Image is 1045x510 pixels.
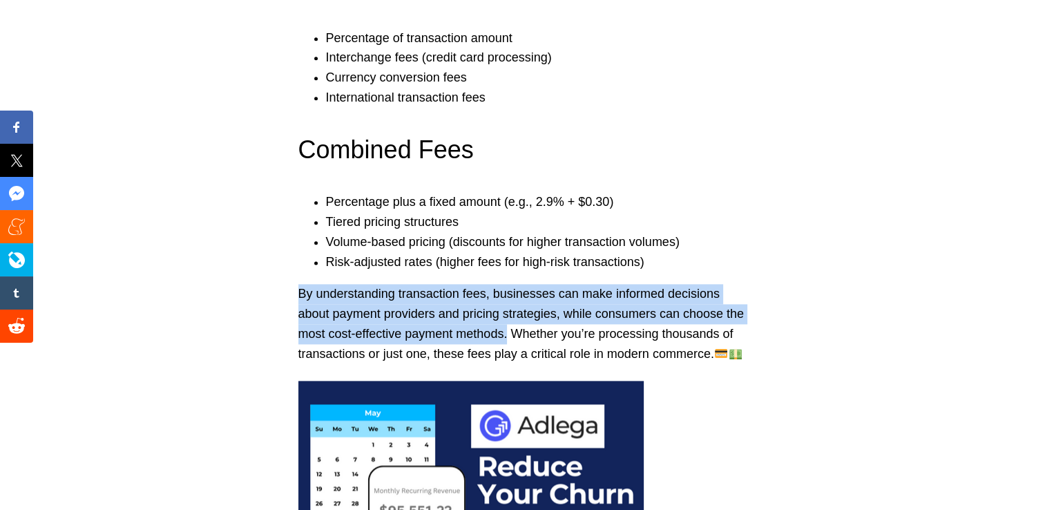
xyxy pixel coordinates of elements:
img: 💵 [729,347,742,359]
img: 💳 [715,347,727,359]
li: Volume-based pricing (discounts for higher transaction volumes) [326,232,747,252]
footer: By understanding transaction fees, businesses can make informed decisions about payment providers... [298,284,747,363]
li: Risk-adjusted rates (higher fees for high-risk transactions) [326,252,747,272]
li: Interchange fees (credit card processing) [326,48,747,68]
li: Tiered pricing structures [326,212,747,232]
li: Currency conversion fees [326,68,747,88]
li: Percentage of transaction amount [326,28,747,48]
h3: Combined Fees [298,133,747,167]
li: Percentage plus a fixed amount (e.g., 2.9% + $0.30) [326,192,747,212]
li: International transaction fees [326,88,747,108]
